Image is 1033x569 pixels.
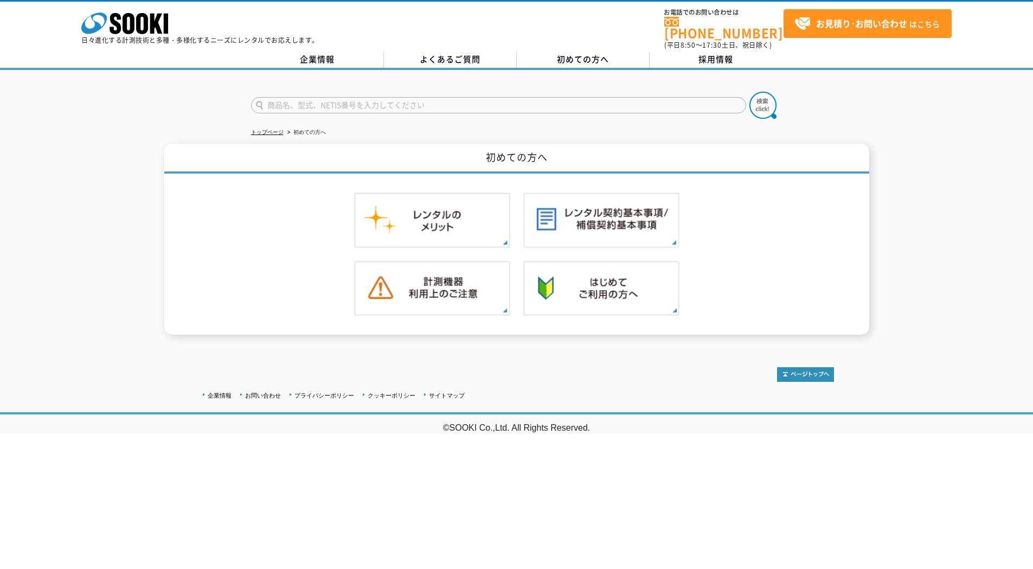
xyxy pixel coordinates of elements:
[251,97,746,113] input: 商品名、型式、NETIS番号を入力してください
[664,40,772,50] span: (平日 ～ 土日、祝日除く)
[294,392,354,399] a: プライバシーポリシー
[702,40,722,50] span: 17:30
[784,9,952,38] a: お見積り･お問い合わせはこちら
[208,392,232,399] a: 企業情報
[777,367,834,382] img: トップページへ
[557,53,609,65] span: 初めての方へ
[368,392,415,399] a: クッキーポリシー
[81,37,319,43] p: 日々進化する計測技術と多種・多様化するニーズにレンタルでお応えします。
[251,129,284,135] a: トップページ
[245,392,281,399] a: お問い合わせ
[251,52,384,68] a: 企業情報
[664,9,784,16] span: お電話でのお問い合わせは
[794,16,940,32] span: はこちら
[429,392,465,399] a: サイトマップ
[816,17,907,30] strong: お見積り･お問い合わせ
[517,52,650,68] a: 初めての方へ
[285,127,326,138] li: 初めての方へ
[354,261,510,316] img: 計測機器ご利用上のご注意
[523,193,679,248] img: レンタル契約基本事項／補償契約基本事項
[749,92,777,119] img: btn_search.png
[384,52,517,68] a: よくあるご質問
[354,193,510,248] img: レンタルのメリット
[664,17,784,39] a: [PHONE_NUMBER]
[164,144,869,174] h1: 初めての方へ
[650,52,782,68] a: 採用情報
[523,261,679,316] img: 初めての方へ
[681,40,696,50] span: 8:50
